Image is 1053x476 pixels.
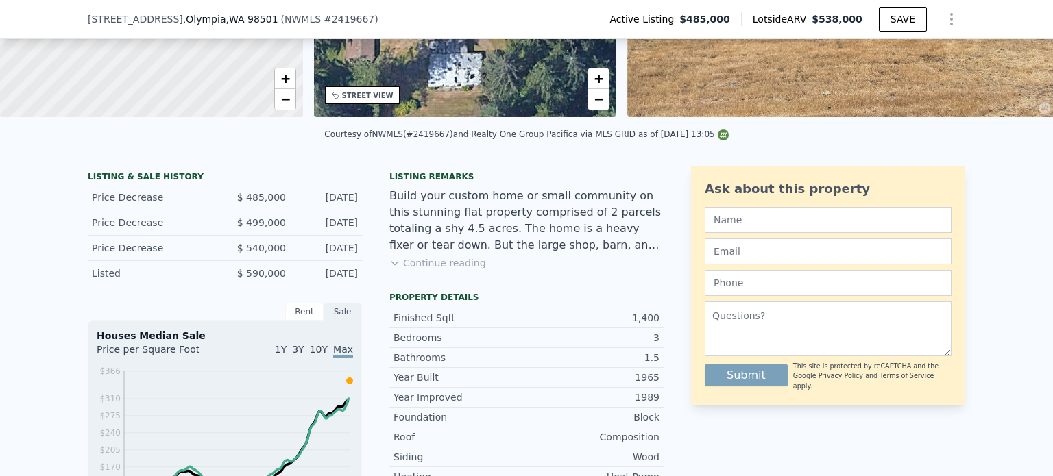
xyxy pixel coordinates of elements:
div: Foundation [394,410,526,424]
div: Siding [394,450,526,464]
a: Zoom out [588,89,609,110]
div: Build your custom home or small community on this stunning flat property comprised of 2 parcels t... [389,188,664,253]
button: Continue reading [389,256,486,270]
span: 1Y [275,344,287,355]
div: [DATE] [297,241,358,255]
tspan: $240 [99,428,121,438]
a: Terms of Service [880,372,934,379]
span: + [280,70,289,87]
span: $ 499,000 [237,217,286,228]
div: Price per Square Foot [97,342,225,364]
span: − [280,90,289,108]
div: 3 [526,331,659,345]
div: Composition [526,430,659,444]
span: [STREET_ADDRESS] [88,12,183,26]
a: Zoom in [588,68,609,89]
span: 3Y [292,344,304,355]
div: Finished Sqft [394,311,526,325]
span: $485,000 [679,12,730,26]
div: Roof [394,430,526,444]
input: Phone [705,270,952,296]
div: Ask about this property [705,179,952,199]
span: 10Y [310,344,328,355]
span: − [594,90,603,108]
span: , WA 98501 [226,14,278,25]
div: LISTING & SALE HISTORY [88,171,362,185]
div: Courtesy of NWMLS (#2419667) and Realty One Group Pacifica via MLS GRID as of [DATE] 13:05 [324,129,728,139]
div: [DATE] [297,216,358,229]
div: Year Built [394,371,526,384]
input: Name [705,207,952,233]
button: Show Options [938,5,965,33]
tspan: $275 [99,411,121,421]
div: [DATE] [297,266,358,280]
div: 1.5 [526,351,659,364]
tspan: $310 [99,394,121,403]
tspan: $205 [99,445,121,455]
div: 1965 [526,371,659,384]
div: Bedrooms [394,331,526,345]
tspan: $170 [99,462,121,472]
div: This site is protected by reCAPTCHA and the Google and apply. [793,362,952,391]
img: NWMLS Logo [718,129,729,140]
span: + [594,70,603,87]
div: 1989 [526,390,659,404]
span: , Olympia [183,12,278,26]
div: Block [526,410,659,424]
div: Listed [92,266,214,280]
span: $538,000 [812,14,862,25]
div: Rent [285,303,324,321]
div: Sale [324,303,362,321]
span: $ 590,000 [237,268,286,279]
div: STREET VIEW [342,90,394,101]
div: Price Decrease [92,216,214,229]
span: Lotside ARV [753,12,812,26]
div: Houses Median Sale [97,329,353,342]
div: Price Decrease [92,190,214,204]
div: Bathrooms [394,351,526,364]
div: Price Decrease [92,241,214,255]
span: $ 540,000 [237,242,286,253]
div: Property details [389,292,664,303]
tspan: $366 [99,366,121,376]
div: [DATE] [297,190,358,204]
a: Zoom in [275,68,295,89]
button: Submit [705,364,788,386]
div: 1,400 [526,311,659,325]
span: Active Listing [609,12,679,26]
a: Privacy Policy [819,372,863,379]
div: ( ) [281,12,378,26]
div: Year Improved [394,390,526,404]
div: Listing remarks [389,171,664,182]
span: Max [333,344,353,358]
input: Email [705,238,952,264]
span: $ 485,000 [237,192,286,203]
a: Zoom out [275,89,295,110]
button: SAVE [879,7,927,32]
span: NWMLS [285,14,321,25]
span: # 2419667 [324,14,374,25]
div: Wood [526,450,659,464]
